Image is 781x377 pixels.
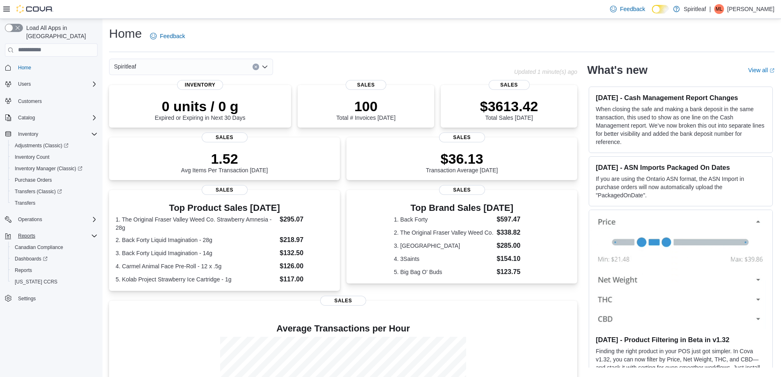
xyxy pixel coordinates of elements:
[116,249,276,257] dt: 3. Back Forty Liquid Imagination - 14g
[155,98,246,114] p: 0 units / 0 g
[11,265,35,275] a: Reports
[652,5,669,14] input: Dark Mode
[202,185,248,195] span: Sales
[15,96,45,106] a: Customers
[8,253,101,265] a: Dashboards
[394,215,494,224] dt: 1. Back Forty
[280,248,333,258] dd: $132.50
[16,5,53,13] img: Cova
[11,277,61,287] a: [US_STATE] CCRS
[15,165,82,172] span: Inventory Manager (Classic)
[202,133,248,142] span: Sales
[18,114,35,121] span: Catalog
[15,293,98,304] span: Settings
[11,265,98,275] span: Reports
[596,175,766,199] p: If you are using the Ontario ASN format, the ASN Import in purchase orders will now automatically...
[596,163,766,171] h3: [DATE] - ASN Imports Packaged On Dates
[15,188,62,195] span: Transfers (Classic)
[116,324,571,334] h4: Average Transactions per Hour
[748,67,774,73] a: View allExternal link
[15,231,39,241] button: Reports
[253,64,259,70] button: Clear input
[18,233,35,239] span: Reports
[8,242,101,253] button: Canadian Compliance
[155,98,246,121] div: Expired or Expiring in Next 30 Days
[11,198,39,208] a: Transfers
[15,142,68,149] span: Adjustments (Classic)
[18,81,31,87] span: Users
[336,98,395,114] p: 100
[596,105,766,146] p: When closing the safe and making a bank deposit in the same transaction, this used to show as one...
[262,64,268,70] button: Open list of options
[11,141,72,151] a: Adjustments (Classic)
[770,68,774,73] svg: External link
[15,279,57,285] span: [US_STATE] CCRS
[15,79,98,89] span: Users
[394,242,494,250] dt: 3. [GEOGRAPHIC_DATA]
[394,255,494,263] dt: 4. 3Saints
[15,79,34,89] button: Users
[320,296,366,306] span: Sales
[11,242,98,252] span: Canadian Compliance
[8,163,101,174] a: Inventory Manager (Classic)
[2,112,101,123] button: Catalog
[8,151,101,163] button: Inventory Count
[116,236,276,244] dt: 2. Back Forty Liquid Imagination - 28g
[514,69,577,75] p: Updated 1 minute(s) ago
[394,228,494,237] dt: 2. The Original Fraser Valley Weed Co.
[15,129,98,139] span: Inventory
[497,254,530,264] dd: $154.10
[587,64,647,77] h2: What's new
[15,215,98,224] span: Operations
[2,292,101,304] button: Settings
[11,164,98,174] span: Inventory Manager (Classic)
[18,64,31,71] span: Home
[15,96,98,106] span: Customers
[2,230,101,242] button: Reports
[15,113,98,123] span: Catalog
[8,265,101,276] button: Reports
[280,274,333,284] dd: $117.00
[497,267,530,277] dd: $123.75
[620,5,645,13] span: Feedback
[181,151,268,167] p: 1.52
[15,215,46,224] button: Operations
[709,4,711,14] p: |
[497,228,530,238] dd: $338.82
[714,4,724,14] div: Matthew L
[15,154,50,160] span: Inventory Count
[15,267,32,274] span: Reports
[8,140,101,151] a: Adjustments (Classic)
[11,175,55,185] a: Purchase Orders
[11,175,98,185] span: Purchase Orders
[684,4,706,14] p: Spiritleaf
[15,294,39,304] a: Settings
[439,185,485,195] span: Sales
[18,216,42,223] span: Operations
[11,198,98,208] span: Transfers
[716,4,723,14] span: ML
[497,215,530,224] dd: $597.47
[11,164,86,174] a: Inventory Manager (Classic)
[116,275,276,283] dt: 5. Kolab Project Strawberry Ice Cartridge - 1g
[23,24,98,40] span: Load All Apps in [GEOGRAPHIC_DATA]
[2,62,101,73] button: Home
[394,203,530,213] h3: Top Brand Sales [DATE]
[439,133,485,142] span: Sales
[8,197,101,209] button: Transfers
[497,241,530,251] dd: $285.00
[280,215,333,224] dd: $295.07
[8,186,101,197] a: Transfers (Classic)
[346,80,387,90] span: Sales
[160,32,185,40] span: Feedback
[596,94,766,102] h3: [DATE] - Cash Management Report Changes
[596,336,766,344] h3: [DATE] - Product Filtering in Beta in v1.32
[11,242,66,252] a: Canadian Compliance
[114,62,136,71] span: Spiritleaf
[116,215,276,232] dt: 1. The Original Fraser Valley Weed Co. Strawberry Amnesia - 28g
[11,187,98,196] span: Transfers (Classic)
[8,174,101,186] button: Purchase Orders
[336,98,395,121] div: Total # Invoices [DATE]
[15,63,34,73] a: Home
[18,98,42,105] span: Customers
